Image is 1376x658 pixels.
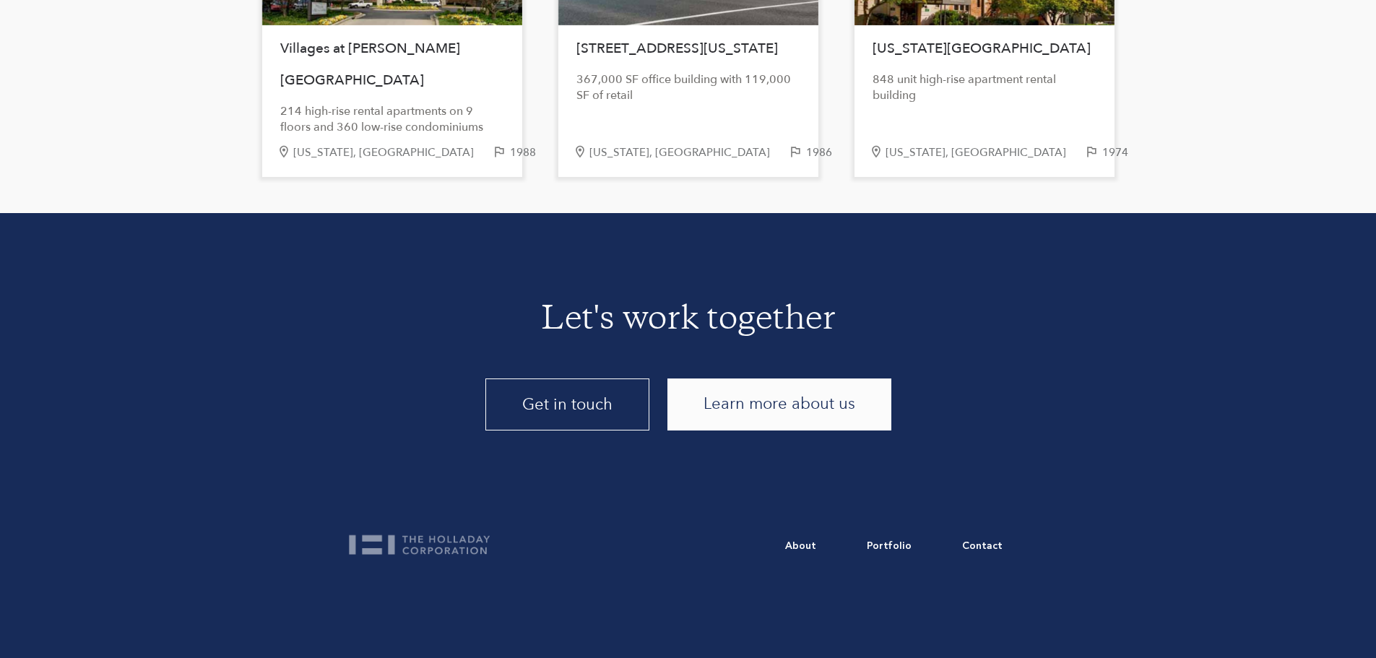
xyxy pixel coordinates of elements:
[937,524,1028,568] a: Contact
[280,103,504,135] div: 214 high-rise rental apartments on 9 floors and 360 low-rise condominiums
[873,33,1096,64] h1: [US_STATE][GEOGRAPHIC_DATA]
[886,147,1084,159] div: [US_STATE], [GEOGRAPHIC_DATA]
[293,147,492,159] div: [US_STATE], [GEOGRAPHIC_DATA]
[873,72,1096,103] div: 848 unit high-rise apartment rental building
[841,524,937,568] a: Portfolio
[485,378,649,430] a: Get in touch
[349,303,1028,339] h1: Let's work together
[667,378,891,430] a: Learn more about us
[806,147,850,159] div: 1986
[280,33,504,96] h1: Villages at [PERSON_NAME][GEOGRAPHIC_DATA]
[510,147,554,159] div: 1988
[576,33,800,64] h1: [STREET_ADDRESS][US_STATE]
[760,524,841,568] a: About
[576,72,800,103] div: 367,000 SF office building with 119,000 SF of retail
[349,524,503,555] a: home
[589,147,788,159] div: [US_STATE], [GEOGRAPHIC_DATA]
[1102,147,1146,159] div: 1974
